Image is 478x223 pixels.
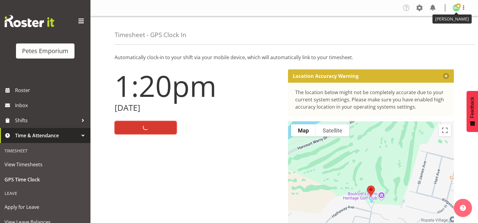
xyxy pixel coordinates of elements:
p: Automatically clock-in to your shift via your mobile device, which will automatically link to you... [115,54,454,61]
p: Location Accuracy Warning [293,73,359,79]
span: Time & Attendance [15,131,78,140]
img: help-xxl-2.png [460,205,466,211]
button: Show street map [291,124,316,136]
span: Apply for Leave [5,202,86,212]
h4: Timesheet - GPS Clock In [115,31,186,38]
span: Feedback [470,97,475,118]
button: Feedback - Show survey [467,91,478,132]
button: Show satellite imagery [316,124,349,136]
img: Rosterit website logo [5,15,54,27]
span: GPS Time Clock [5,175,86,184]
a: View Timesheets [2,157,89,172]
h1: 1:20pm [115,69,281,102]
button: Close message [443,73,449,79]
h2: [DATE] [115,103,281,113]
a: GPS Time Clock [2,172,89,187]
span: Inbox [15,101,87,110]
img: melanie-richardson713.jpg [453,4,460,11]
a: Apply for Leave [2,199,89,215]
div: Timesheet [2,145,89,157]
div: Leave [2,187,89,199]
span: Shifts [15,116,78,125]
span: Roster [15,86,87,95]
div: Petes Emporium [22,46,68,56]
span: View Timesheets [5,160,86,169]
button: Toggle fullscreen view [439,124,451,136]
div: The location below might not be completely accurate due to your current system settings. Please m... [295,89,447,110]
